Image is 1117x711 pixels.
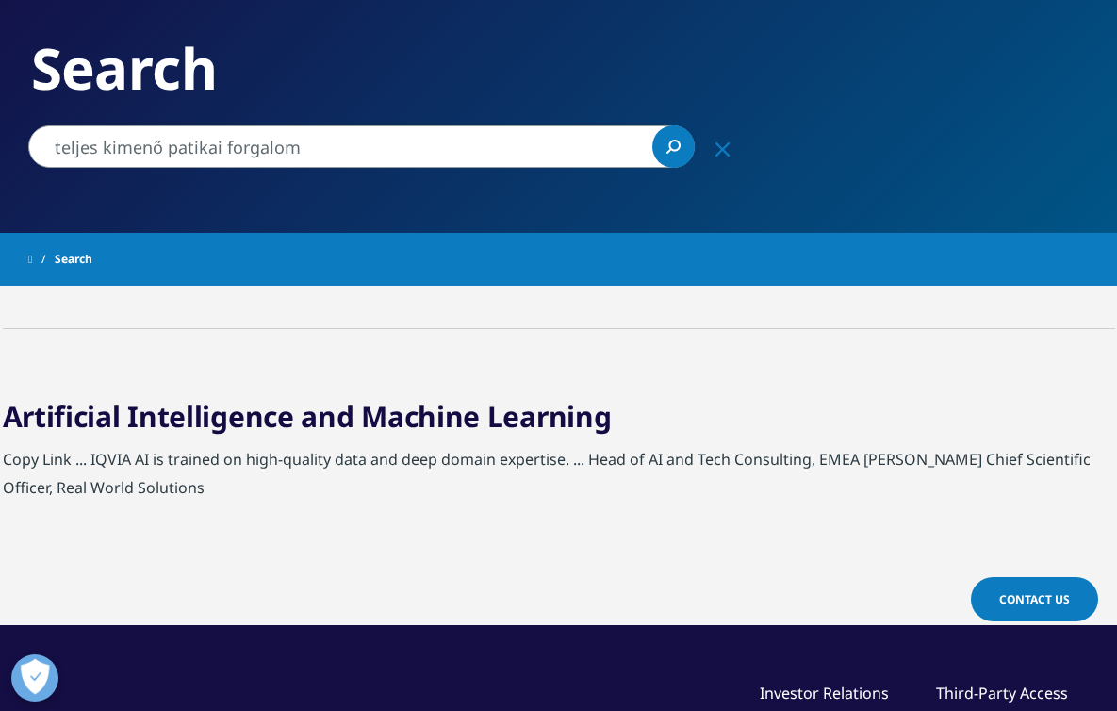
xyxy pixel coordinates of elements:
[11,654,58,702] button: Beállítások megnyitása
[666,140,681,154] svg: Search
[652,125,695,168] a: Search
[936,683,1068,703] a: Third-Party Access
[760,683,889,703] a: Investor Relations
[31,33,1087,104] h2: Search
[999,591,1070,607] span: Contact Us
[3,397,612,436] a: Artificial Intelligence and Machine Learning
[971,577,1098,621] a: Contact Us
[715,142,730,157] svg: Clear
[3,445,1115,511] div: Copy Link ... IQVIA AI is trained on high-quality data and deep domain expertise. ... Head of AI ...
[699,125,745,171] div: Clear
[28,125,695,168] input: Search
[55,242,92,276] span: Search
